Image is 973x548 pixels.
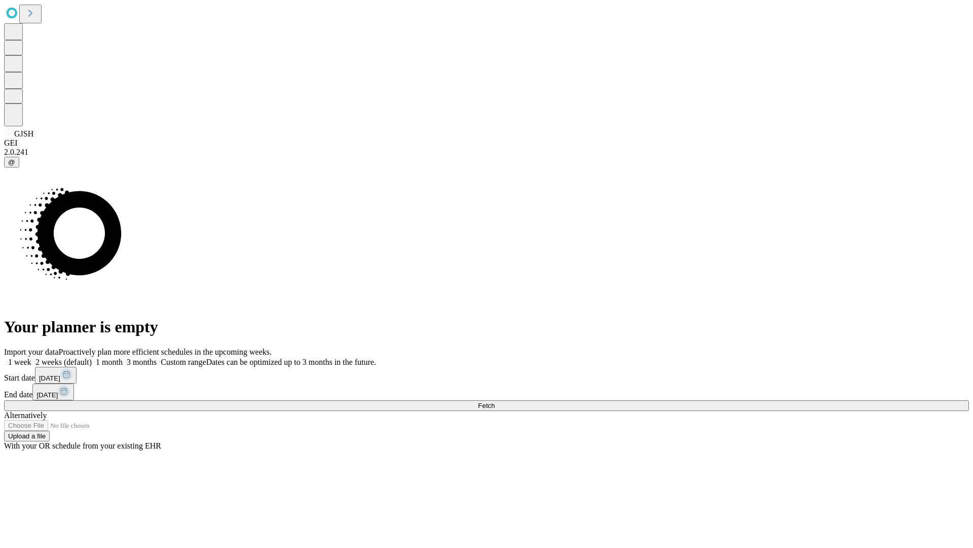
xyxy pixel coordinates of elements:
div: End date [4,384,969,400]
span: 2 weeks (default) [35,358,92,366]
span: Import your data [4,348,59,356]
span: Custom range [161,358,206,366]
button: [DATE] [32,384,74,400]
div: 2.0.241 [4,148,969,157]
span: @ [8,158,15,166]
span: 3 months [127,358,157,366]
span: Dates can be optimized up to 3 months in the future. [206,358,376,366]
span: GJSH [14,129,33,138]
button: Upload a file [4,431,50,441]
div: Start date [4,367,969,384]
span: Fetch [478,402,495,409]
button: [DATE] [35,367,77,384]
span: With your OR schedule from your existing EHR [4,441,161,450]
h1: Your planner is empty [4,318,969,336]
div: GEI [4,139,969,148]
span: [DATE] [39,374,60,382]
span: Alternatively [4,411,47,420]
span: Proactively plan more efficient schedules in the upcoming weeks. [59,348,272,356]
button: Fetch [4,400,969,411]
span: [DATE] [36,391,58,399]
span: 1 month [96,358,123,366]
span: 1 week [8,358,31,366]
button: @ [4,157,19,167]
